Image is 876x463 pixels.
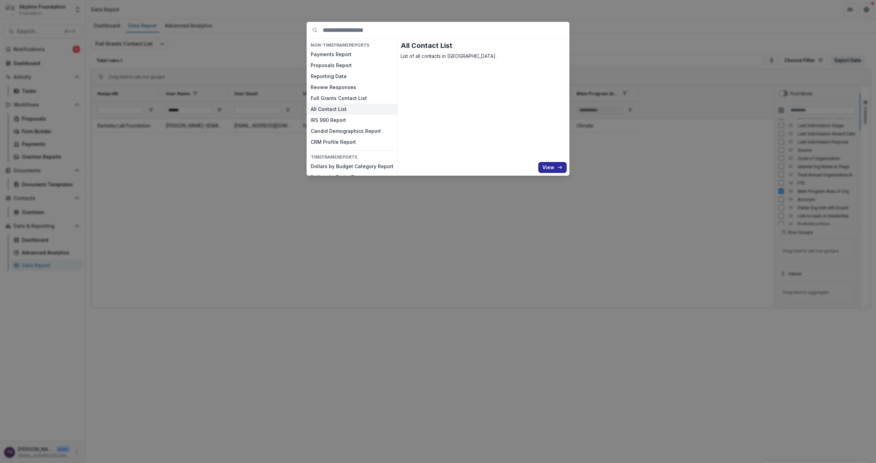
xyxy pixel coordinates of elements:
button: CRM Profile Report [307,137,398,148]
button: Review Responses [307,82,398,93]
button: Full Grants Contact List [307,93,398,104]
button: IRS 990 Report [307,115,398,126]
button: Payments Report [307,49,398,60]
button: All Contact List [307,104,398,115]
h4: NON-TIMEFRAME Reports [307,41,398,49]
p: List of all contacts in [GEOGRAPHIC_DATA]. [401,52,567,60]
h2: All Contact List [401,41,567,50]
button: Dollars by Budget Category Report [307,161,398,172]
h4: TIMEFRAME Reports [307,153,398,161]
button: Candid Demographics Report [307,126,398,137]
button: View [538,162,567,173]
button: Dollars by Entity Tags [307,172,398,183]
button: Reporting Data [307,71,398,82]
button: Proposals Report [307,60,398,71]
